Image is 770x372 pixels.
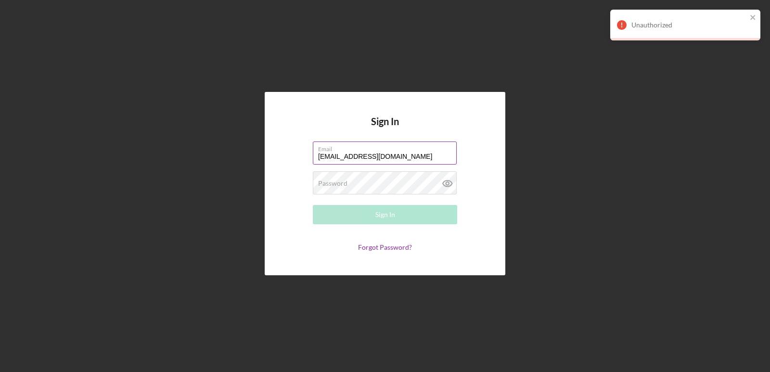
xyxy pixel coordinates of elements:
h4: Sign In [371,116,399,141]
label: Email [318,142,457,153]
a: Forgot Password? [358,243,412,251]
div: Unauthorized [631,21,747,29]
label: Password [318,180,347,187]
div: Sign In [375,205,395,224]
button: close [750,13,757,23]
button: Sign In [313,205,457,224]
